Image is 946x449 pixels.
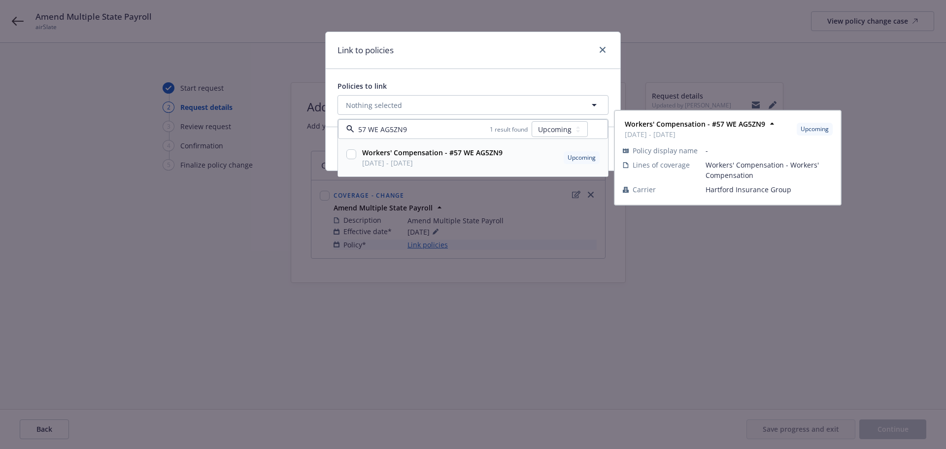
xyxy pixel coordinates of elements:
[568,153,596,162] span: Upcoming
[633,145,698,156] span: Policy display name
[490,125,528,134] span: 1 result found
[346,100,402,110] span: Nothing selected
[706,145,833,156] span: -
[338,95,608,115] button: Nothing selected
[597,44,608,56] a: close
[625,119,765,129] strong: Workers' Compensation - #57 WE AG5ZN9
[706,160,833,180] span: Workers' Compensation - Workers' Compensation
[354,124,490,135] input: Filter by keyword
[633,160,690,170] span: Lines of coverage
[633,184,656,195] span: Carrier
[338,81,387,91] span: Policies to link
[362,148,503,157] strong: Workers' Compensation - #57 WE AG5ZN9
[338,44,394,57] h1: Link to policies
[625,129,765,139] span: [DATE] - [DATE]
[706,184,833,195] span: Hartford Insurance Group
[362,158,503,168] span: [DATE] - [DATE]
[801,125,829,134] span: Upcoming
